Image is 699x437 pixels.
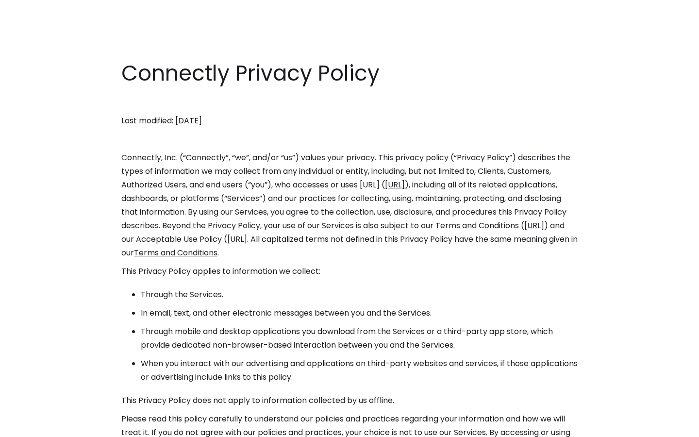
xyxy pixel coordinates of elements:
[134,247,217,258] a: Terms and Conditions
[121,151,578,260] p: Connectly, Inc. (“Connectly”, “we”, and/or “us”) values your privacy. This privacy policy (“Priva...
[121,114,578,128] p: Last modified: [DATE]
[121,133,578,146] p: ‍
[141,288,578,302] li: Through the Services.
[121,394,578,407] p: This Privacy Policy does not apply to information collected by us offline.
[141,325,578,352] li: Through mobile and desktop applications you download from the Services or a third-party app store...
[524,220,544,231] a: [URL]
[10,419,58,434] aside: Language selected: English
[121,96,578,109] p: ‍
[19,420,58,434] ul: Language list
[141,306,578,320] li: In email, text, and other electronic messages between you and the Services.
[121,265,578,278] p: This Privacy Policy applies to information we collect:
[121,58,578,88] h1: Connectly Privacy Policy
[141,357,578,384] li: When you interact with our advertising and applications on third-party websites and services, if ...
[385,179,405,190] a: [URL]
